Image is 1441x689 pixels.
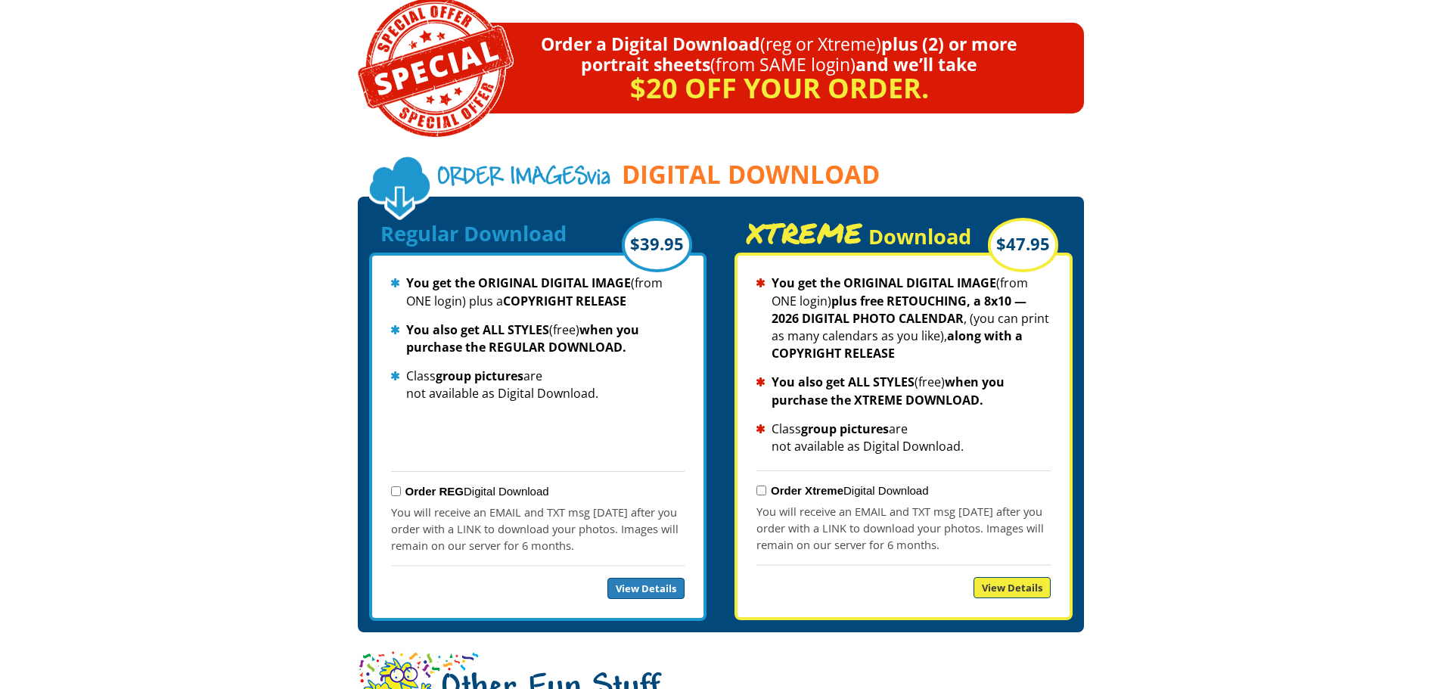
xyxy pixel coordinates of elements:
li: (from ONE login) plus a [391,275,685,309]
strong: group pictures [801,421,889,437]
a: View Details [974,577,1051,598]
strong: Order REG [405,485,464,498]
p: $20 off your order. [399,75,1084,98]
span: DIGITAL DOWNLOAD [622,161,880,188]
li: Class are not available as Digital Download. [391,368,685,402]
li: (from ONE login) , (you can print as many calendars as you like), [756,275,1050,362]
li: Class are not available as Digital Download. [756,421,1050,455]
span: Regular Download [380,219,567,247]
span: Order Images [437,165,587,191]
span: via [437,164,610,194]
strong: group pictures [436,368,523,384]
strong: when you purchase the XTREME DOWNLOAD. [772,374,1005,408]
strong: You get the ORIGINAL DIGITAL IMAGE [772,275,996,291]
strong: You also get ALL STYLES [406,321,549,338]
span: Download [868,222,971,250]
p: You will receive an EMAIL and TXT msg [DATE] after you order with a LINK to download your photos.... [391,504,685,554]
strong: when you purchase the REGULAR DOWNLOAD. [406,321,639,355]
a: View Details [607,578,685,599]
strong: plus free RETOUCHING, a 8x10 — 2026 DIGITAL PHOTO CALENDAR [772,293,1026,327]
strong: along with a COPYRIGHT RELEASE [772,327,1023,362]
div: $39.95 [622,218,692,272]
p: Order a Digital Download plus (2) or more portrait sheets and we’ll take [399,34,1084,75]
strong: You also get ALL STYLES [772,374,915,390]
div: $47.95 [988,218,1058,272]
span: XTREME [746,222,863,244]
span: (reg or Xtreme) [760,32,881,56]
p: You will receive an EMAIL and TXT msg [DATE] after you order with a LINK to download your photos.... [756,503,1050,553]
span: (from SAME login) [710,52,856,76]
strong: Order Xtreme [771,484,843,497]
strong: COPYRIGHT RELEASE [503,293,626,309]
li: (free) [391,321,685,356]
label: Digital Download [405,485,549,498]
li: (free) [756,374,1050,408]
label: Digital Download [771,484,928,497]
strong: You get the ORIGINAL DIGITAL IMAGE [406,275,631,291]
